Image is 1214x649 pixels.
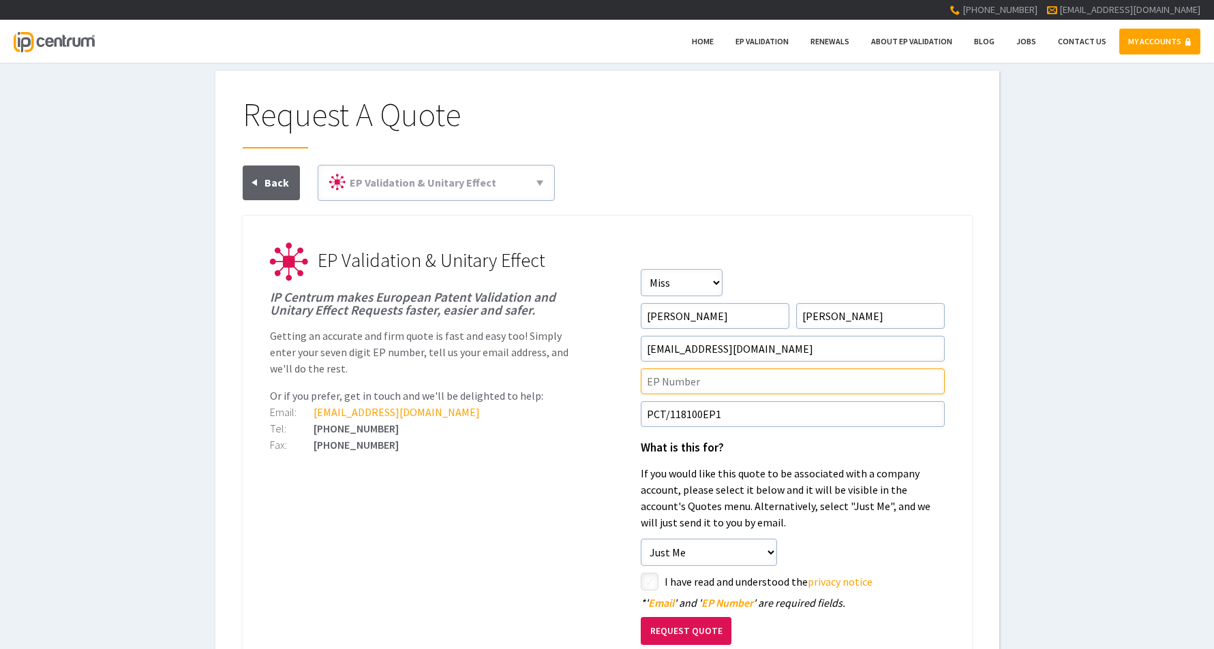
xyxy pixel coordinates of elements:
span: EP Number [701,596,753,610]
div: Tel: [270,423,314,434]
a: MY ACCOUNTS [1119,29,1200,54]
input: EP Number [641,368,945,394]
button: Request Quote [641,617,731,645]
a: Contact Us [1049,29,1115,54]
input: Your Reference [641,401,945,427]
span: About EP Validation [871,36,952,46]
div: [PHONE_NUMBER] [270,423,574,434]
label: styled-checkbox [641,573,658,590]
a: IP Centrum [14,20,94,63]
a: Renewals [802,29,858,54]
a: About EP Validation [862,29,961,54]
span: Blog [974,36,995,46]
span: Jobs [1016,36,1036,46]
label: I have read and understood the [665,573,945,590]
div: ' ' and ' ' are required fields. [641,597,945,608]
a: Jobs [1007,29,1045,54]
span: Renewals [810,36,849,46]
input: Email [641,336,945,362]
span: Contact Us [1058,36,1106,46]
a: EP Validation [727,29,798,54]
a: [EMAIL_ADDRESS][DOMAIN_NAME] [314,405,480,419]
h1: IP Centrum makes European Patent Validation and Unitary Effect Requests faster, easier and safer. [270,291,574,317]
div: Email: [270,407,314,417]
h1: What is this for? [641,442,945,454]
span: EP Validation & Unitary Effect [350,176,496,189]
span: EP Validation [735,36,789,46]
span: [PHONE_NUMBER] [962,3,1037,16]
span: Home [692,36,714,46]
span: Email [648,596,674,610]
a: Back [243,165,300,200]
div: Fax: [270,439,314,450]
p: Getting an accurate and firm quote is fast and easy too! Simply enter your seven digit EP number,... [270,328,574,377]
div: [PHONE_NUMBER] [270,439,574,450]
a: Blog [965,29,1003,54]
h1: Request A Quote [243,98,972,148]
p: If you would like this quote to be associated with a company account, please select it below and ... [641,465,945,531]
input: First Name [641,303,789,329]
p: Or if you prefer, get in touch and we'll be delighted to help: [270,387,574,404]
input: Surname [796,303,945,329]
a: Home [683,29,723,54]
span: Back [264,176,289,189]
a: privacy notice [808,575,872,588]
a: [EMAIL_ADDRESS][DOMAIN_NAME] [1059,3,1200,16]
a: EP Validation & Unitary Effect [324,171,549,195]
span: EP Validation & Unitary Effect [318,248,545,272]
